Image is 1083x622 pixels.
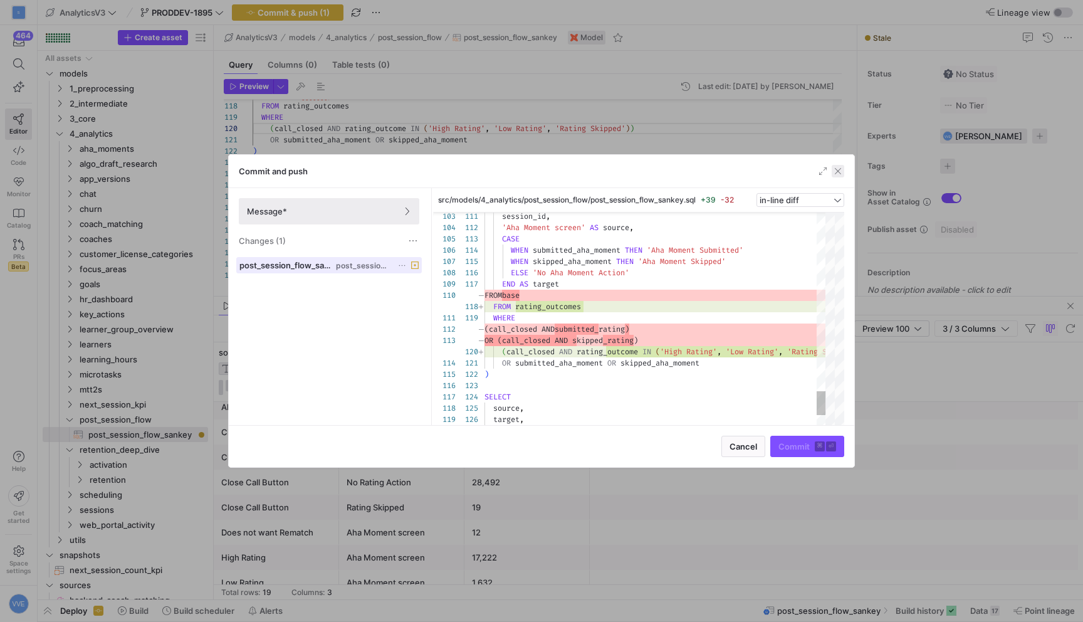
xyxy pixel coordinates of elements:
span: , [778,347,783,357]
span: Message* [247,206,287,216]
div: 118 [456,301,478,312]
div: 104 [433,222,456,233]
span: WHERE [493,313,515,323]
span: source [493,403,520,413]
div: 124 [456,391,478,403]
span: +39 [701,195,716,204]
div: 121 [456,357,478,369]
span: , [520,403,524,413]
span: 'Low Rating' [726,347,778,357]
span: IN [642,347,651,357]
div: 119 [456,312,478,324]
span: WHEN [511,245,528,255]
div: 126 [456,414,478,425]
span: AS [520,279,528,289]
span: post_session_flow [336,261,391,270]
span: OR [607,358,616,368]
div: 119 [433,414,456,425]
span: ) [484,369,489,379]
span: , [717,347,721,357]
span: rating_outcome [577,347,638,357]
span: FROM [493,302,511,312]
div: 113 [456,233,478,245]
div: 110 [433,290,456,301]
span: Changes (1) [239,236,286,246]
span: , [546,211,550,221]
div: 115 [456,256,478,267]
span: SELECT [484,392,511,402]
div: 107 [433,256,456,267]
span: in-line diff [760,195,799,205]
span: -32 [721,195,734,204]
h3: Commit and push [239,166,308,176]
div: 111 [456,211,478,222]
span: THEN [625,245,642,255]
div: 112 [433,324,456,335]
span: 'No Aha Moment Action' [533,268,629,278]
span: AS [590,223,599,233]
span: ( [502,347,506,357]
span: WHEN [511,256,528,266]
span: OR [502,358,511,368]
div: 113 [433,335,456,346]
span: ELSE [511,268,528,278]
span: THEN [616,256,634,266]
span: Cancel [730,441,757,451]
span: src/models/4_analytics/post_session_flow/post_session_flow_sankey.sql [438,196,696,204]
span: submitted_aha_moment [533,245,620,255]
span: source [603,223,629,233]
span: submitted_aha_moment [515,358,603,368]
div: 114 [456,245,478,256]
div: 123 [456,380,478,391]
span: AND [559,347,572,357]
span: 'Aha Moment Submitted' [647,245,743,255]
div: 111 [433,312,456,324]
div: 105 [433,233,456,245]
span: CASE [502,234,520,244]
button: Cancel [721,436,765,457]
div: 116 [456,267,478,278]
span: session_id [502,211,546,221]
div: 118 [433,403,456,414]
div: 103 [433,211,456,222]
span: 'Aha Moment screen' [502,223,585,233]
div: 117 [433,391,456,403]
button: Message* [239,198,419,224]
span: call_closed [506,347,555,357]
div: 120 [456,346,478,357]
span: skipped_aha_moment [533,256,612,266]
span: post_session_flow_sankey.sql [239,260,333,270]
div: 114 [433,357,456,369]
span: , [629,223,634,233]
div: 108 [433,267,456,278]
span: END [502,279,515,289]
span: skipped_aha_moment [620,358,699,368]
div: 109 [433,278,456,290]
span: target [533,279,559,289]
span: 'High Rating' [660,347,717,357]
span: 'Rating Skipped' [787,347,857,357]
div: 117 [456,278,478,290]
div: 106 [433,245,456,256]
span: 'Aha Moment Skipped' [638,256,726,266]
span: , [520,414,524,424]
div: 116 [433,380,456,391]
div: 115 [433,369,456,380]
button: post_session_flow_sankey.sqlpost_session_flow [236,257,422,273]
div: 122 [456,369,478,380]
span: ( [656,347,660,357]
div: 125 [456,403,478,414]
div: 112 [456,222,478,233]
span: target [493,414,520,424]
span: rating_outcomes [515,302,581,312]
